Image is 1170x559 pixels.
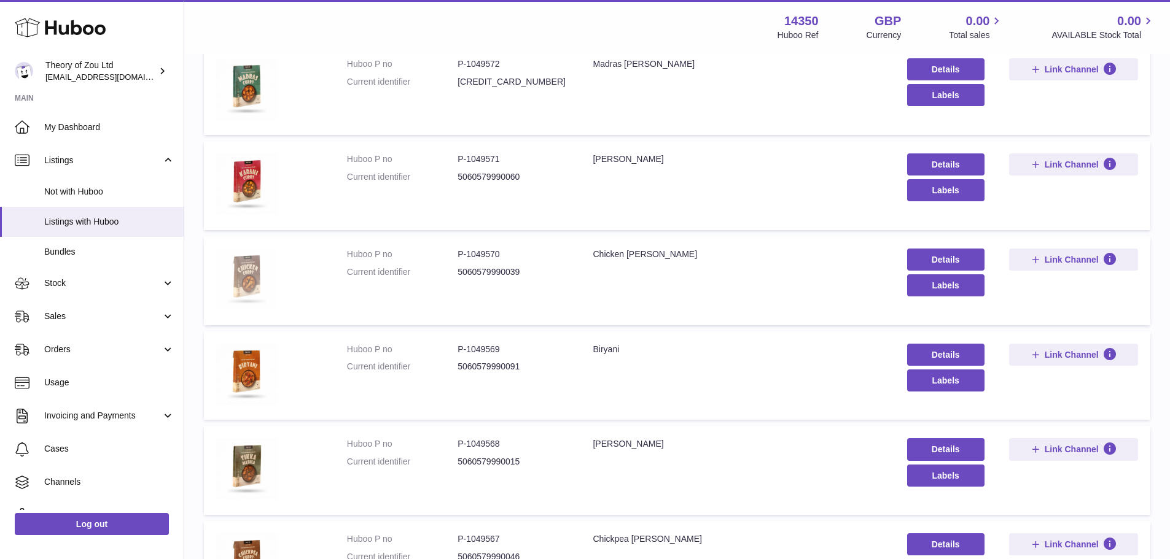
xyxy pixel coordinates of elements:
[907,533,985,555] a: Details
[458,76,568,88] dd: [CREDIT_CARD_NUMBER]
[593,344,882,355] div: Biryani
[458,456,568,468] dd: 5060579990015
[593,533,882,545] div: Chickpea [PERSON_NAME]
[45,72,181,82] span: [EMAIL_ADDRESS][DOMAIN_NAME]
[44,155,162,166] span: Listings
[458,438,568,450] dd: P-1049568
[347,344,458,355] dt: Huboo P no
[1045,254,1099,265] span: Link Channel
[216,249,278,310] img: Chicken Curry
[15,513,169,535] a: Log out
[458,533,568,545] dd: P-1049567
[44,509,174,521] span: Settings
[458,344,568,355] dd: P-1049569
[784,13,819,29] strong: 14350
[347,58,458,70] dt: Huboo P no
[593,58,882,70] div: Madras [PERSON_NAME]
[44,277,162,289] span: Stock
[44,246,174,258] span: Bundles
[907,84,985,106] button: Labels
[778,29,819,41] div: Huboo Ref
[44,216,174,228] span: Listings with Huboo
[1009,249,1138,271] button: Link Channel
[347,171,458,183] dt: Current identifier
[44,186,174,198] span: Not with Huboo
[593,153,882,165] div: [PERSON_NAME]
[458,266,568,278] dd: 5060579990039
[1009,438,1138,460] button: Link Channel
[458,153,568,165] dd: P-1049571
[1051,13,1155,41] a: 0.00 AVAILABLE Stock Total
[216,344,278,405] img: Biryani
[44,443,174,455] span: Cases
[966,13,990,29] span: 0.00
[907,344,985,366] a: Details
[949,29,1004,41] span: Total sales
[216,438,278,499] img: Tikka Masala
[347,533,458,545] dt: Huboo P no
[1045,159,1099,170] span: Link Channel
[1051,29,1155,41] span: AVAILABLE Stock Total
[907,58,985,80] a: Details
[907,153,985,175] a: Details
[216,153,278,215] img: Karahi Curry
[44,121,174,133] span: My Dashboard
[347,76,458,88] dt: Current identifier
[1009,58,1138,80] button: Link Channel
[1045,539,1099,550] span: Link Channel
[907,369,985,391] button: Labels
[949,13,1004,41] a: 0.00 Total sales
[44,310,162,322] span: Sales
[1009,344,1138,366] button: Link Channel
[867,29,902,41] div: Currency
[347,438,458,450] dt: Huboo P no
[907,438,985,460] a: Details
[216,58,278,120] img: Madras Curry
[1045,64,1099,75] span: Link Channel
[347,153,458,165] dt: Huboo P no
[44,377,174,388] span: Usage
[458,171,568,183] dd: 5060579990060
[907,179,985,201] button: Labels
[1009,153,1138,175] button: Link Channel
[45,60,156,83] div: Theory of Zou Ltd
[875,13,901,29] strong: GBP
[458,58,568,70] dd: P-1049572
[458,361,568,372] dd: 5060579990091
[44,476,174,488] span: Channels
[1009,533,1138,555] button: Link Channel
[347,266,458,278] dt: Current identifier
[44,410,162,422] span: Invoicing and Payments
[15,62,33,80] img: internalAdmin-14350@internal.huboo.com
[907,274,985,296] button: Labels
[44,344,162,355] span: Orders
[458,249,568,260] dd: P-1049570
[593,438,882,450] div: [PERSON_NAME]
[1045,444,1099,455] span: Link Channel
[347,361,458,372] dt: Current identifier
[347,456,458,468] dt: Current identifier
[907,249,985,271] a: Details
[347,249,458,260] dt: Huboo P no
[1117,13,1141,29] span: 0.00
[593,249,882,260] div: Chicken [PERSON_NAME]
[907,465,985,487] button: Labels
[1045,349,1099,360] span: Link Channel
